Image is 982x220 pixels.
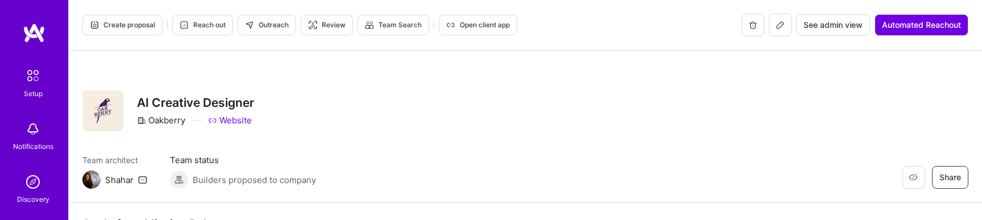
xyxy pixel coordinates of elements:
[932,166,968,189] button: Share
[882,19,961,31] span: Automated Reachout
[137,96,254,110] h3: AI Creative Designer
[82,154,147,166] span: Team architect
[439,15,517,35] button: Open client app
[172,15,233,35] button: Reach out
[138,175,147,184] i: icon Mail
[137,114,185,126] div: Oakberry
[804,19,863,31] span: See admin view
[308,20,346,30] span: Review
[90,20,155,30] span: Create proposal
[22,118,44,140] img: bell
[446,20,510,30] span: Open client app
[170,171,188,189] img: Builders proposed to company
[23,23,45,43] img: logo
[82,15,163,35] button: Create proposal
[137,116,146,125] i: icon CompanyGray
[21,64,45,88] img: setup
[357,15,429,35] button: Team Search
[939,172,961,183] span: Share
[17,193,49,205] div: Discovery
[105,174,134,186] div: Shahar
[796,14,870,36] button: See admin view
[180,20,226,30] span: Reach out
[90,20,99,30] i: icon Proposal
[909,173,918,182] i: icon EyeClosed
[22,171,44,193] img: discovery
[301,15,353,35] button: Review
[13,140,53,152] div: Notifications
[308,20,317,30] i: icon Targeter
[82,171,101,189] img: Team Architect
[875,14,968,36] button: Automated Reachout
[208,114,252,126] a: Website
[193,174,316,186] span: Builders proposed to company
[82,90,123,131] img: Company Logo
[24,88,43,99] div: Setup
[365,20,422,30] span: Team Search
[245,20,289,30] span: Outreach
[170,154,316,166] span: Team status
[238,15,296,35] button: Outreach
